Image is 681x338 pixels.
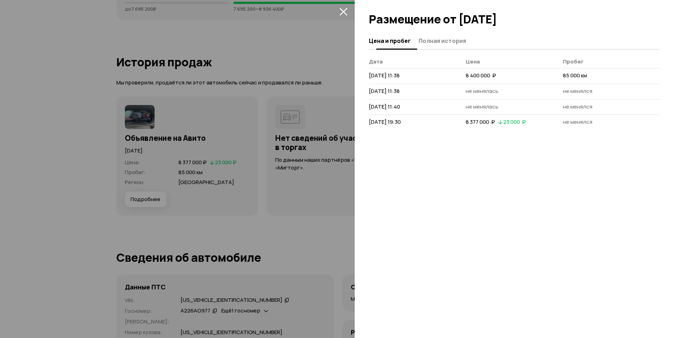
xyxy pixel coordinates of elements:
[563,72,587,79] span: 85 000 км
[466,72,496,79] span: 8 400 000 ₽
[466,58,480,65] span: Цена
[338,6,349,17] button: закрыть
[503,118,526,126] span: 23 000 ₽
[419,37,466,44] span: Полная история
[369,118,401,126] span: [DATE] 19:30
[369,103,400,110] span: [DATE] 11:40
[563,87,592,95] span: не менялся
[563,118,592,126] span: не менялся
[466,118,495,126] span: 8 377 000 ₽
[369,58,383,65] span: Дата
[563,58,584,65] span: Пробег
[369,37,411,44] span: Цена и пробег
[369,87,400,95] span: [DATE] 11:38
[466,87,498,95] span: не менялась
[563,103,592,110] span: не менялся
[369,72,400,79] span: [DATE] 11:38
[466,103,498,110] span: не менялась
